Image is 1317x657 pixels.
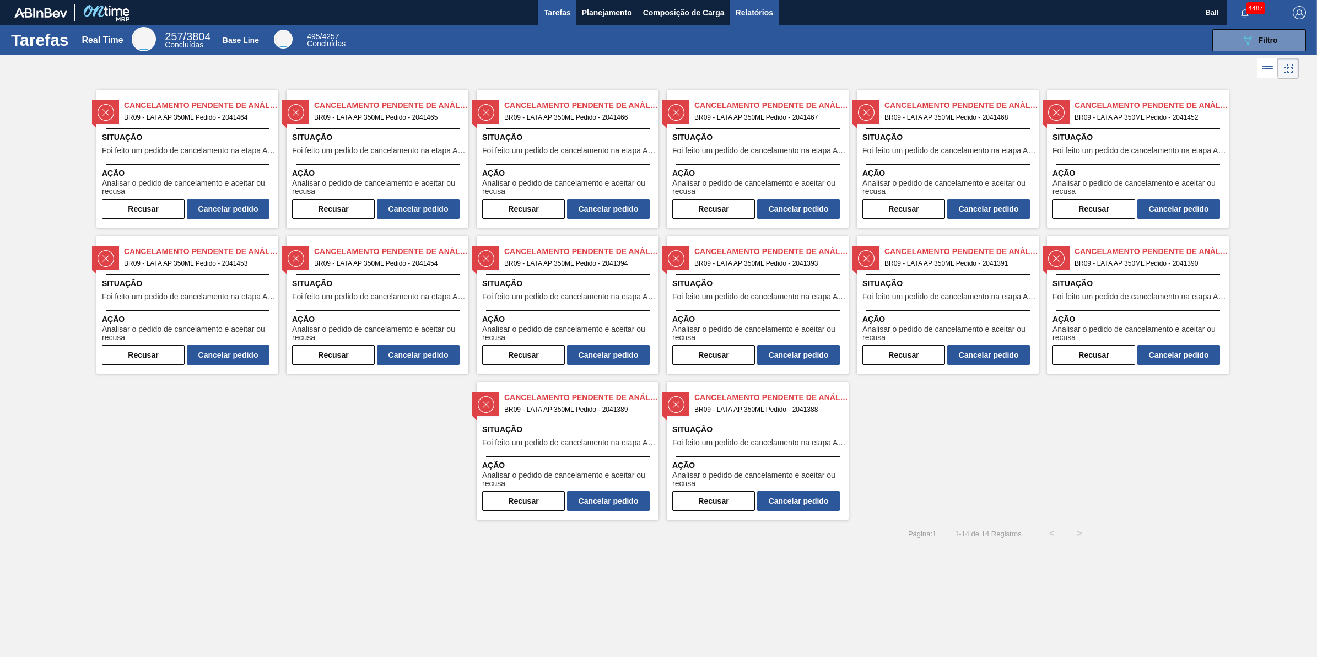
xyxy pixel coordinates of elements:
img: status [668,396,684,413]
button: Cancelar pedido [567,491,650,511]
span: Situação [102,132,276,143]
span: Cancelamento Pendente de Análise [314,100,468,111]
span: Foi feito um pedido de cancelamento na etapa Aguardando Faturamento [482,147,656,155]
span: Foi feito um pedido de cancelamento na etapa Aguardando Faturamento [862,147,1036,155]
span: BR09 - LATA AP 350ML Pedido - 2041453 [124,257,269,270]
div: Completar tarefa: 30222059 [482,197,650,219]
span: Foi feito um pedido de cancelamento na etapa Aguardando Faturamento [1052,147,1226,155]
button: Recusar [482,199,565,219]
span: Cancelamento Pendente de Análise [504,100,658,111]
span: Concluídas [307,39,346,48]
span: Ação [672,168,846,179]
button: Cancelar pedido [947,345,1030,365]
button: Recusar [672,491,755,511]
button: Cancelar pedido [187,345,269,365]
span: Ação [482,168,656,179]
button: Recusar [292,199,375,219]
span: Cancelamento Pendente de Análise [124,100,278,111]
span: Cancelamento Pendente de Análise [1075,246,1229,257]
span: Cancelamento Pendente de Análise [504,246,658,257]
div: Visão em Cards [1278,58,1299,79]
img: TNhmsLtSVTkK8tSr43FrP2fwEKptu5GPRR3wAAAABJRU5ErkJggg== [14,8,67,18]
span: Ação [672,460,846,471]
div: Base Line [274,30,293,49]
div: Completar tarefa: 30222069 [482,343,650,365]
span: Analisar o pedido de cancelamento e aceitar ou recusa [672,471,846,488]
span: Foi feito um pedido de cancelamento na etapa Aguardando Faturamento [672,293,846,301]
span: Foi feito um pedido de cancelamento na etapa Aguardando Faturamento [672,439,846,447]
span: Situação [482,278,656,289]
span: Situação [1052,278,1226,289]
div: Completar tarefa: 30222074 [672,489,840,511]
span: Foi feito um pedido de cancelamento na etapa Aguardando Faturamento [292,147,466,155]
span: Ação [672,314,846,325]
div: Completar tarefa: 30222060 [672,197,840,219]
span: Cancelamento Pendente de Análise [694,392,849,403]
span: Cancelamento Pendente de Análise [504,392,658,403]
span: Situação [862,132,1036,143]
span: Ação [102,168,276,179]
span: Analisar o pedido de cancelamento e aceitar ou recusa [292,325,466,342]
img: status [668,104,684,121]
img: status [98,104,114,121]
span: Analisar o pedido de cancelamento e aceitar ou recusa [482,179,656,196]
span: Analisar o pedido de cancelamento e aceitar ou recusa [672,179,846,196]
button: Cancelar pedido [757,491,840,511]
button: Recusar [862,199,945,219]
span: Analisar o pedido de cancelamento e aceitar ou recusa [672,325,846,342]
span: Filtro [1259,36,1278,45]
h1: Tarefas [11,34,69,46]
span: Analisar o pedido de cancelamento e aceitar ou recusa [102,179,276,196]
button: Cancelar pedido [377,199,460,219]
span: Cancelamento Pendente de Análise [884,246,1039,257]
button: Cancelar pedido [757,199,840,219]
img: status [668,250,684,267]
button: Recusar [102,199,185,219]
span: Cancelamento Pendente de Análise [694,246,849,257]
span: Analisar o pedido de cancelamento e aceitar ou recusa [862,325,1036,342]
button: Filtro [1212,29,1306,51]
span: BR09 - LATA AP 350ML Pedido - 2041391 [884,257,1030,270]
span: Situação [672,278,846,289]
span: BR09 - LATA AP 350ML Pedido - 2041468 [884,111,1030,123]
img: status [478,250,494,267]
span: 257 [165,30,183,42]
div: Completar tarefa: 30222058 [292,197,460,219]
button: Notificações [1227,5,1262,20]
span: Foi feito um pedido de cancelamento na etapa Aguardando Faturamento [102,293,276,301]
span: Foi feito um pedido de cancelamento na etapa Aguardando Faturamento [482,439,656,447]
img: status [98,250,114,267]
span: Situação [102,278,276,289]
span: Ação [292,168,466,179]
div: Completar tarefa: 30222064 [292,343,460,365]
button: Cancelar pedido [947,199,1030,219]
button: Cancelar pedido [1137,199,1220,219]
span: Situação [1052,132,1226,143]
span: BR09 - LATA AP 350ML Pedido - 2041465 [314,111,460,123]
span: Analisar o pedido de cancelamento e aceitar ou recusa [482,471,656,488]
span: Analisar o pedido de cancelamento e aceitar ou recusa [1052,179,1226,196]
span: Ação [1052,168,1226,179]
span: Cancelamento Pendente de Análise [314,246,468,257]
div: Completar tarefa: 30222070 [672,343,840,365]
div: Base Line [223,36,259,45]
img: status [1048,250,1065,267]
button: Cancelar pedido [567,345,650,365]
div: Completar tarefa: 30222071 [862,343,1030,365]
img: Logout [1293,6,1306,19]
button: Recusar [292,345,375,365]
span: Situação [862,278,1036,289]
div: Completar tarefa: 30222073 [482,489,650,511]
img: status [478,104,494,121]
button: Recusar [672,199,755,219]
span: Analisar o pedido de cancelamento e aceitar ou recusa [292,179,466,196]
button: < [1038,520,1066,547]
button: Recusar [672,345,755,365]
span: BR09 - LATA AP 350ML Pedido - 2041394 [504,257,650,270]
span: Relatórios [736,6,773,19]
span: Ação [102,314,276,325]
span: Página : 1 [908,530,936,538]
span: Situação [292,278,466,289]
span: Cancelamento Pendente de Análise [884,100,1039,111]
img: status [288,104,304,121]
